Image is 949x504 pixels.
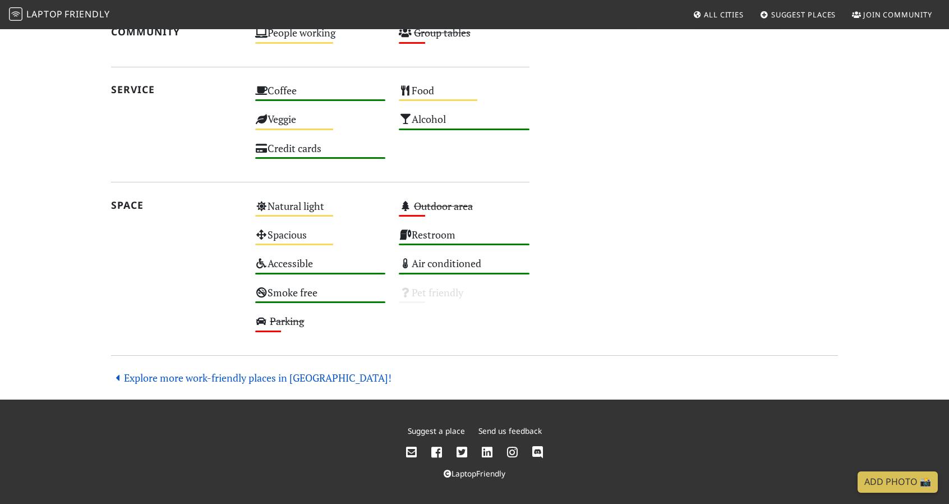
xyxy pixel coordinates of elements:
a: Send us feedback [478,425,542,436]
h2: Service [111,84,242,95]
a: All Cities [688,4,748,25]
a: Suggest Places [755,4,841,25]
span: Laptop [26,8,63,20]
a: Suggest a place [408,425,465,436]
div: Accessible [248,254,393,283]
div: Restroom [392,226,536,254]
span: All Cities [704,10,744,20]
s: Group tables [414,26,471,39]
div: Natural light [248,197,393,226]
div: Food [392,81,536,110]
a: LaptopFriendly [444,468,505,479]
span: Join Community [863,10,932,20]
div: Alcohol [392,110,536,139]
div: People working [248,24,393,52]
s: Parking [270,314,304,328]
span: Suggest Places [771,10,836,20]
div: Veggie [248,110,393,139]
a: Join Community [847,4,937,25]
a: Explore more work-friendly places in [GEOGRAPHIC_DATA]! [111,371,391,384]
div: Coffee [248,81,393,110]
s: Outdoor area [414,199,473,213]
div: Smoke free [248,283,393,312]
h2: Space [111,199,242,211]
div: Pet friendly [392,283,536,312]
span: Friendly [65,8,109,20]
a: LaptopFriendly LaptopFriendly [9,5,110,25]
div: Air conditioned [392,254,536,283]
h2: Community [111,26,242,38]
div: Credit cards [248,139,393,168]
div: Spacious [248,226,393,254]
img: LaptopFriendly [9,7,22,21]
